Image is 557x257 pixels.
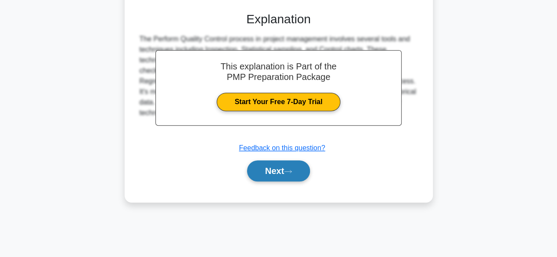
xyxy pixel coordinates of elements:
[140,34,418,118] div: The Perform Quality Control process in project management involves several tools and techniques i...
[247,160,310,181] button: Next
[239,144,325,152] a: Feedback on this question?
[217,93,340,111] a: Start Your Free 7-Day Trial
[141,12,416,27] h3: Explanation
